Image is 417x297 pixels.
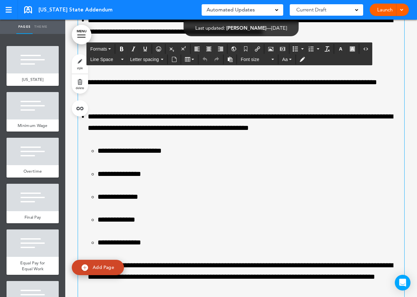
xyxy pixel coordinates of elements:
[76,86,84,90] span: delete
[128,44,139,54] div: Italic
[140,44,151,54] div: Underline
[16,20,33,34] a: Pages
[116,44,127,54] div: Bold
[215,44,226,54] div: Align right
[18,123,48,128] span: Minimum Wage
[199,55,210,64] div: Undo
[211,55,222,64] div: Redo
[375,4,395,16] a: Launch
[207,5,255,14] span: Automated Updates
[240,44,251,54] div: Anchor
[39,6,113,13] span: [US_STATE] State Addendum
[82,264,88,271] img: add.svg
[195,25,287,30] div: —
[72,74,88,94] a: delete
[7,73,59,86] a: [US_STATE]
[182,55,197,64] div: Table
[90,56,120,63] span: Line Space
[277,44,288,54] div: Insert/edit media
[20,260,45,272] span: Equal Pay for Equal Work
[306,44,321,54] div: Numbered list
[195,25,225,31] span: Last updated:
[77,66,83,70] span: style
[290,44,305,54] div: Bullet list
[360,44,371,54] div: Source code
[72,25,91,44] a: MENU
[130,56,160,63] span: Letter spacing
[226,25,267,31] span: [PERSON_NAME]
[322,44,333,54] div: Clear formatting
[166,44,178,54] div: Subscript
[23,168,42,174] span: Overtime
[7,257,59,275] a: Equal Pay for Equal Work
[228,44,239,54] div: Insert/Edit global anchor link
[33,20,49,34] a: Theme
[7,119,59,132] a: Minimum Wage
[93,264,114,270] span: Add Page
[24,214,41,220] span: Final Pay
[395,275,410,290] div: Open Intercom Messenger
[252,44,263,54] div: Insert/edit airmason link
[22,77,44,82] span: [US_STATE]
[203,44,214,54] div: Align center
[72,260,124,275] a: Add Page
[296,5,326,14] span: Current Draft
[241,56,270,63] span: Font size
[265,44,276,54] div: Airmason image
[282,57,288,62] span: Aa
[178,44,189,54] div: Superscript
[169,55,180,64] div: Insert document
[7,211,59,224] a: Final Pay
[7,165,59,178] a: Overtime
[192,44,203,54] div: Align left
[297,55,308,64] div: Toggle Tracking Changes
[72,54,88,74] a: style
[271,25,287,31] span: [DATE]
[224,55,236,64] div: Paste as text
[90,46,107,52] span: Formats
